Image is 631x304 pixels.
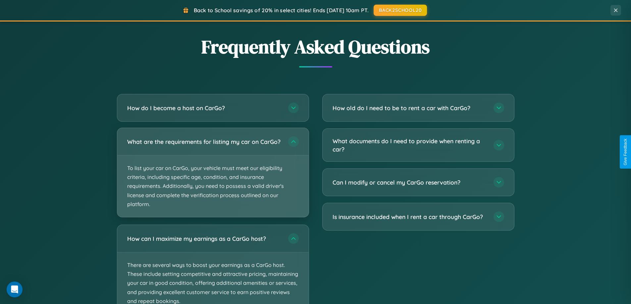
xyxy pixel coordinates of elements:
h3: How do I become a host on CarGo? [127,104,282,112]
h3: How can I maximize my earnings as a CarGo host? [127,235,282,243]
h3: Is insurance included when I rent a car through CarGo? [333,213,487,221]
div: Give Feedback [623,139,628,165]
button: BACK2SCHOOL20 [374,5,427,16]
h3: How old do I need to be to rent a car with CarGo? [333,104,487,112]
h3: What are the requirements for listing my car on CarGo? [127,138,282,146]
h3: Can I modify or cancel my CarGo reservation? [333,178,487,187]
p: To list your car on CarGo, your vehicle must meet our eligibility criteria, including specific ag... [117,155,309,217]
div: Open Intercom Messenger [7,282,23,297]
h2: Frequently Asked Questions [117,34,514,60]
h3: What documents do I need to provide when renting a car? [333,137,487,153]
span: Back to School savings of 20% in select cities! Ends [DATE] 10am PT. [194,7,369,14]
